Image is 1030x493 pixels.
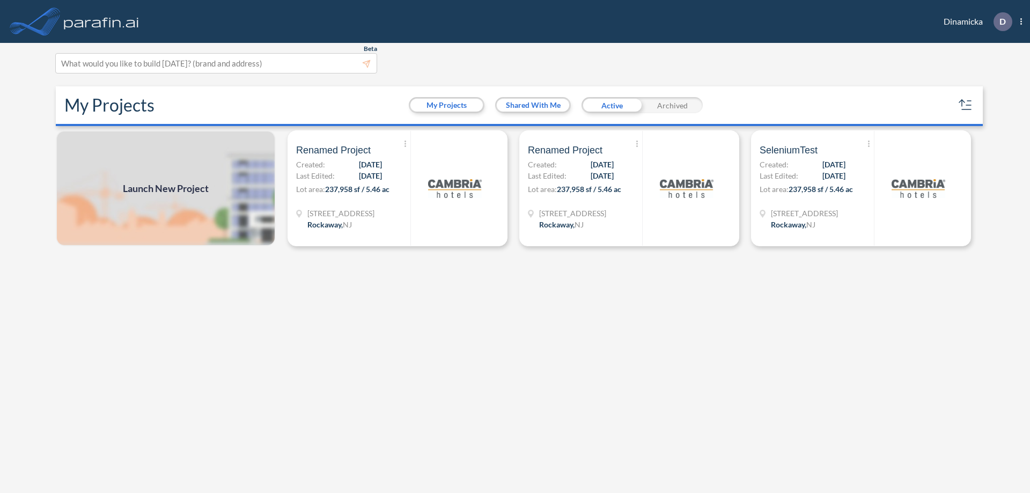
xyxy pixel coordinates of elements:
span: Rockaway , [307,220,343,229]
span: [DATE] [822,159,845,170]
img: logo [428,161,482,215]
span: Created: [760,159,789,170]
span: Last Edited: [296,170,335,181]
span: Renamed Project [296,144,371,157]
span: NJ [343,220,352,229]
span: 321 Mt Hope Ave [539,208,606,219]
span: NJ [575,220,584,229]
span: Beta [364,45,377,53]
span: Lot area: [296,185,325,194]
span: Last Edited: [760,170,798,181]
span: Lot area: [760,185,789,194]
span: Last Edited: [528,170,566,181]
span: Renamed Project [528,144,602,157]
span: Created: [528,159,557,170]
div: Rockaway, NJ [307,219,352,230]
span: SeleniumTest [760,144,818,157]
span: Rockaway , [539,220,575,229]
div: Active [582,97,642,113]
button: sort [957,97,974,114]
a: Launch New Project [56,130,276,246]
img: logo [62,11,141,32]
span: 237,958 sf / 5.46 ac [325,185,389,194]
span: [DATE] [822,170,845,181]
span: [DATE] [591,170,614,181]
div: Dinamicka [928,12,1022,31]
span: Created: [296,159,325,170]
span: 237,958 sf / 5.46 ac [789,185,853,194]
div: Rockaway, NJ [771,219,815,230]
span: 321 Mt Hope Ave [771,208,838,219]
span: [DATE] [591,159,614,170]
div: Archived [642,97,703,113]
h2: My Projects [64,95,154,115]
span: [DATE] [359,170,382,181]
span: [DATE] [359,159,382,170]
div: Rockaway, NJ [539,219,584,230]
span: Launch New Project [123,181,209,196]
span: 321 Mt Hope Ave [307,208,374,219]
img: logo [892,161,945,215]
span: NJ [806,220,815,229]
p: D [999,17,1006,26]
button: My Projects [410,99,483,112]
span: 237,958 sf / 5.46 ac [557,185,621,194]
span: Lot area: [528,185,557,194]
button: Shared With Me [497,99,569,112]
img: logo [660,161,713,215]
img: add [56,130,276,246]
span: Rockaway , [771,220,806,229]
